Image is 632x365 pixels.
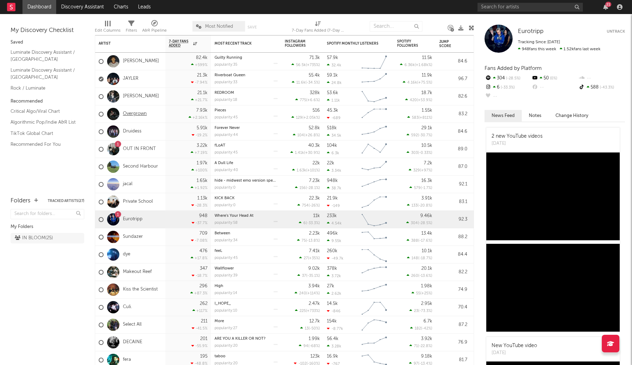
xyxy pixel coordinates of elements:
[478,3,583,12] input: Search for artists
[518,47,556,51] span: 948 fans this week
[518,40,560,44] span: Tracking Since: [DATE]
[412,204,417,208] span: 133
[191,256,208,260] div: +17.8 %
[215,126,278,130] div: Forever Never
[126,18,137,38] div: Filters
[407,81,417,85] span: 4.16k
[327,56,338,60] div: 57.9k
[11,84,77,92] a: Rock / Luminate
[358,263,390,281] svg: Chart title
[327,41,380,46] div: Spotify Monthly Listeners
[215,256,238,260] div: popularity: 45
[327,126,337,130] div: 518k
[123,252,130,258] a: dye
[305,133,319,137] span: +26.8 %
[292,26,344,35] div: 7-Day Fans Added (7-Day Fans Added)
[358,88,390,105] svg: Chart title
[123,216,143,222] a: Eurotripp
[327,80,342,85] div: 24.8k
[309,56,320,60] div: 71.3k
[215,126,240,130] a: Forever Never
[189,115,208,120] div: +2.16k %
[285,39,309,48] div: Instagram Followers
[197,178,208,183] div: 1.65k
[191,80,208,85] div: -7.94 %
[358,141,390,158] svg: Chart title
[291,63,320,67] div: ( )
[419,256,431,260] span: -18.7 %
[191,203,208,208] div: -28.3 %
[607,28,625,35] button: Untrack
[297,273,320,278] div: ( )
[518,28,544,34] span: Eurotripp
[11,141,77,148] a: Recommended For You
[358,246,390,263] svg: Chart title
[123,76,138,82] a: JAYLER
[407,273,432,278] div: ( )
[215,91,278,95] div: REDROOM
[215,232,278,235] div: Between
[327,221,342,226] div: 4.54k
[295,185,320,190] div: ( )
[215,302,231,306] a: I_HOPE_
[295,98,320,102] div: ( )
[192,221,208,225] div: -37.7 %
[424,161,432,165] div: 7.2k
[407,256,432,260] div: ( )
[358,193,390,211] svg: Chart title
[485,83,531,92] div: 6
[296,63,306,67] span: 56.5k
[215,232,230,235] a: Between
[421,231,432,236] div: 13.4k
[95,26,120,35] div: Edit Columns
[439,163,467,171] div: 87.0
[309,231,320,236] div: 2.23k
[422,249,432,253] div: 10.1k
[439,110,467,118] div: 83.2
[215,284,223,288] a: High
[358,176,390,193] svg: Chart title
[215,56,278,60] div: Guilty Running
[215,91,234,95] a: REDROOM
[313,214,320,218] div: 11k
[327,186,341,190] div: 38.7k
[422,186,431,190] span: -1.7 %
[422,108,432,113] div: 1.55k
[418,98,431,102] span: +53.9 %
[215,41,267,46] div: Most Recent Track
[307,98,319,102] span: +6.6 %
[492,140,542,147] div: [DATE]
[439,268,467,276] div: 82.2
[439,57,467,66] div: 84.6
[421,143,432,148] div: 10.5k
[419,151,431,155] span: -0.33 %
[215,203,236,207] div: popularity: 0
[439,40,457,48] div: Jump Score
[578,74,625,83] div: --
[123,357,131,363] a: fera
[327,108,338,113] div: 45.3k
[215,214,278,218] div: Where's Your Head At
[48,199,84,203] button: Tracked Artists(27)
[327,133,341,138] div: 34.5k
[407,133,432,137] div: ( )
[327,98,340,103] div: 1.11k
[205,24,233,29] span: Most Notified
[522,110,548,122] button: Notes
[215,80,237,84] div: popularity: 33
[327,203,340,208] div: -149
[199,231,208,236] div: 709
[303,116,319,120] span: +2.05k %
[95,18,120,38] div: Edit Columns
[421,196,432,201] div: 3.91k
[297,203,320,208] div: ( )
[215,337,265,341] a: ARE YOU A KILLER OR NOT?
[11,97,84,106] div: Recommended
[191,98,208,102] div: +21.7 %
[123,269,152,275] a: Makeout Reef
[123,339,142,345] a: DECAINE
[11,118,77,126] a: Algorithmic Pop/Indie A&R List
[407,115,432,120] div: ( )
[215,354,225,358] a: taboo
[578,83,625,92] div: 588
